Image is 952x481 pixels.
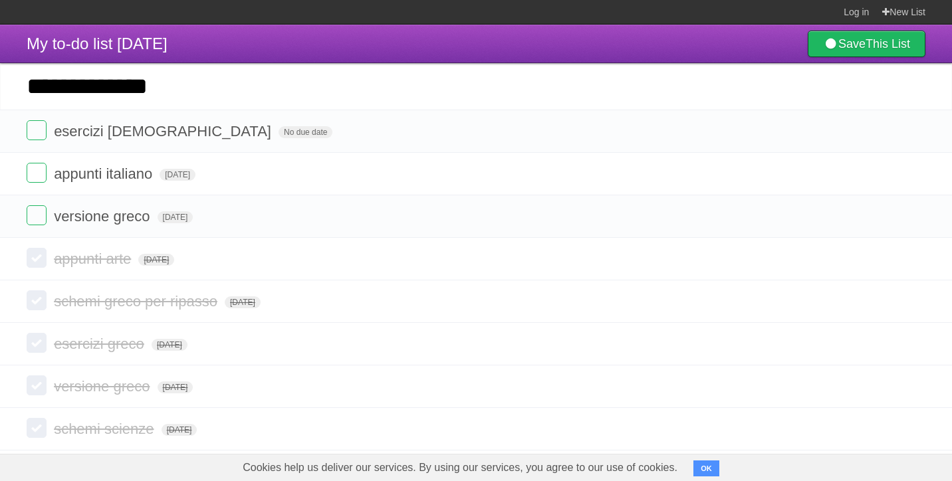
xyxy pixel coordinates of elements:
span: schemi scienze [54,421,157,437]
span: Cookies help us deliver our services. By using our services, you agree to our use of cookies. [229,454,691,481]
span: versione greco [54,378,153,395]
span: appunti arte [54,250,134,267]
span: [DATE] [152,339,187,351]
label: Done [27,163,47,183]
span: [DATE] [138,254,174,266]
label: Done [27,248,47,268]
label: Done [27,333,47,353]
span: versione greco [54,208,153,225]
span: My to-do list [DATE] [27,35,168,52]
span: schemi greco per ripasso [54,293,221,310]
label: Done [27,375,47,395]
span: esercizi greco [54,336,148,352]
span: No due date [279,126,332,138]
label: Done [27,290,47,310]
a: SaveThis List [808,31,925,57]
button: OK [693,460,719,476]
span: [DATE] [160,169,195,181]
span: esercizi [DEMOGRAPHIC_DATA] [54,123,275,140]
label: Done [27,205,47,225]
span: [DATE] [158,381,193,393]
span: [DATE] [162,424,197,436]
label: Done [27,418,47,438]
span: [DATE] [158,211,193,223]
b: This List [866,37,910,50]
span: appunti italiano [54,165,156,182]
span: [DATE] [225,296,261,308]
label: Done [27,120,47,140]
